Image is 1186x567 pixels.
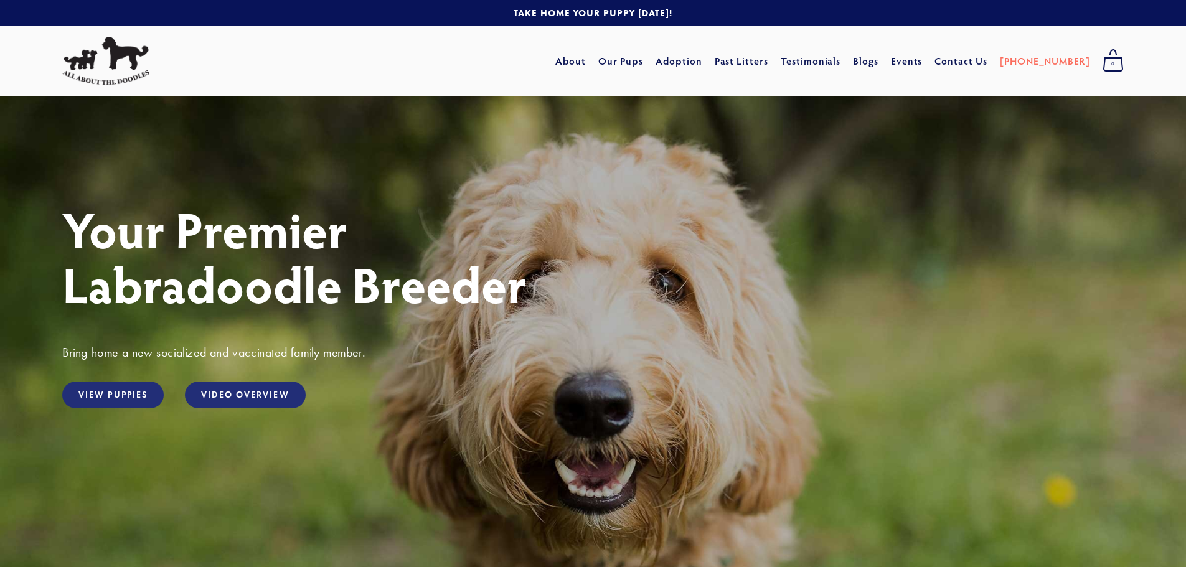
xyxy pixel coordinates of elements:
img: All About The Doodles [62,37,149,85]
a: Events [891,50,923,72]
h3: Bring home a new socialized and vaccinated family member. [62,344,1124,360]
span: 0 [1103,56,1124,72]
a: 0 items in cart [1096,45,1130,77]
a: Video Overview [185,382,305,408]
h1: Your Premier Labradoodle Breeder [62,202,1124,311]
a: [PHONE_NUMBER] [1000,50,1090,72]
a: About [555,50,586,72]
a: Blogs [853,50,878,72]
a: Contact Us [934,50,987,72]
a: Testimonials [781,50,841,72]
a: Past Litters [715,54,769,67]
a: View Puppies [62,382,164,408]
a: Our Pups [598,50,644,72]
a: Adoption [656,50,702,72]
